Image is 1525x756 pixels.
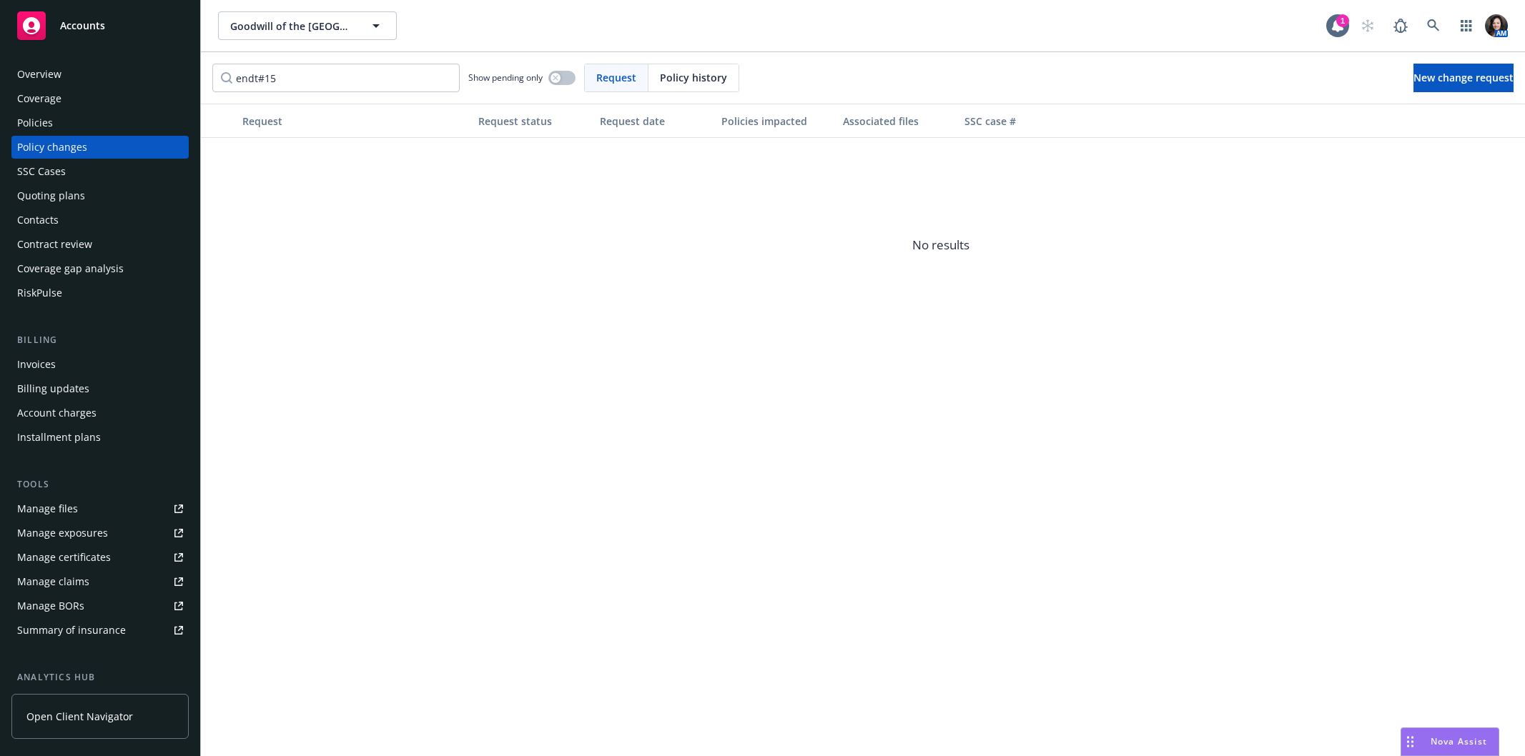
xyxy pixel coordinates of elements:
[17,160,66,183] div: SSC Cases
[596,70,636,85] span: Request
[1413,71,1514,84] span: New change request
[11,619,189,642] a: Summary of insurance
[1413,64,1514,92] a: New change request
[230,19,354,34] span: Goodwill of the [GEOGRAPHIC_DATA]
[964,114,1060,129] div: SSC case #
[26,709,133,724] span: Open Client Navigator
[17,209,59,232] div: Contacts
[60,20,105,31] span: Accounts
[11,402,189,424] a: Account charges
[17,377,89,400] div: Billing updates
[1431,735,1487,747] span: Nova Assist
[473,104,594,138] button: Request status
[17,63,61,86] div: Overview
[1401,727,1499,756] button: Nova Assist
[1485,14,1508,37] img: photo
[17,402,97,424] div: Account charges
[17,522,108,544] div: Manage exposures
[11,6,189,46] a: Accounts
[11,87,189,110] a: Coverage
[11,353,189,376] a: Invoices
[11,497,189,520] a: Manage files
[11,522,189,544] a: Manage exposures
[1401,728,1419,755] div: Drag to move
[1353,11,1382,40] a: Start snowing
[17,257,124,280] div: Coverage gap analysis
[1386,11,1415,40] a: Report a Bug
[17,233,92,256] div: Contract review
[11,426,189,449] a: Installment plans
[11,111,189,134] a: Policies
[17,426,101,449] div: Installment plans
[11,209,189,232] a: Contacts
[468,71,543,84] span: Show pending only
[721,114,831,129] div: Policies impacted
[11,570,189,593] a: Manage claims
[478,114,588,129] div: Request status
[1419,11,1448,40] a: Search
[212,64,460,92] input: Filter by keyword...
[11,184,189,207] a: Quoting plans
[17,546,111,569] div: Manage certificates
[237,104,473,138] button: Request
[11,233,189,256] a: Contract review
[17,570,89,593] div: Manage claims
[959,104,1066,138] button: SSC case #
[17,619,126,642] div: Summary of insurance
[11,595,189,617] a: Manage BORs
[11,63,189,86] a: Overview
[17,184,85,207] div: Quoting plans
[242,114,467,129] div: Request
[11,333,189,347] div: Billing
[11,546,189,569] a: Manage certificates
[11,282,189,304] a: RiskPulse
[11,160,189,183] a: SSC Cases
[218,11,397,40] button: Goodwill of the [GEOGRAPHIC_DATA]
[17,111,53,134] div: Policies
[1452,11,1481,40] a: Switch app
[11,257,189,280] a: Coverage gap analysis
[600,114,710,129] div: Request date
[17,595,84,617] div: Manage BORs
[843,114,953,129] div: Associated files
[17,497,78,520] div: Manage files
[17,136,87,159] div: Policy changes
[716,104,837,138] button: Policies impacted
[17,353,56,376] div: Invoices
[837,104,959,138] button: Associated files
[11,136,189,159] a: Policy changes
[594,104,716,138] button: Request date
[660,70,727,85] span: Policy history
[11,377,189,400] a: Billing updates
[1336,14,1349,27] div: 1
[11,670,189,685] div: Analytics hub
[17,87,61,110] div: Coverage
[17,282,62,304] div: RiskPulse
[11,477,189,492] div: Tools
